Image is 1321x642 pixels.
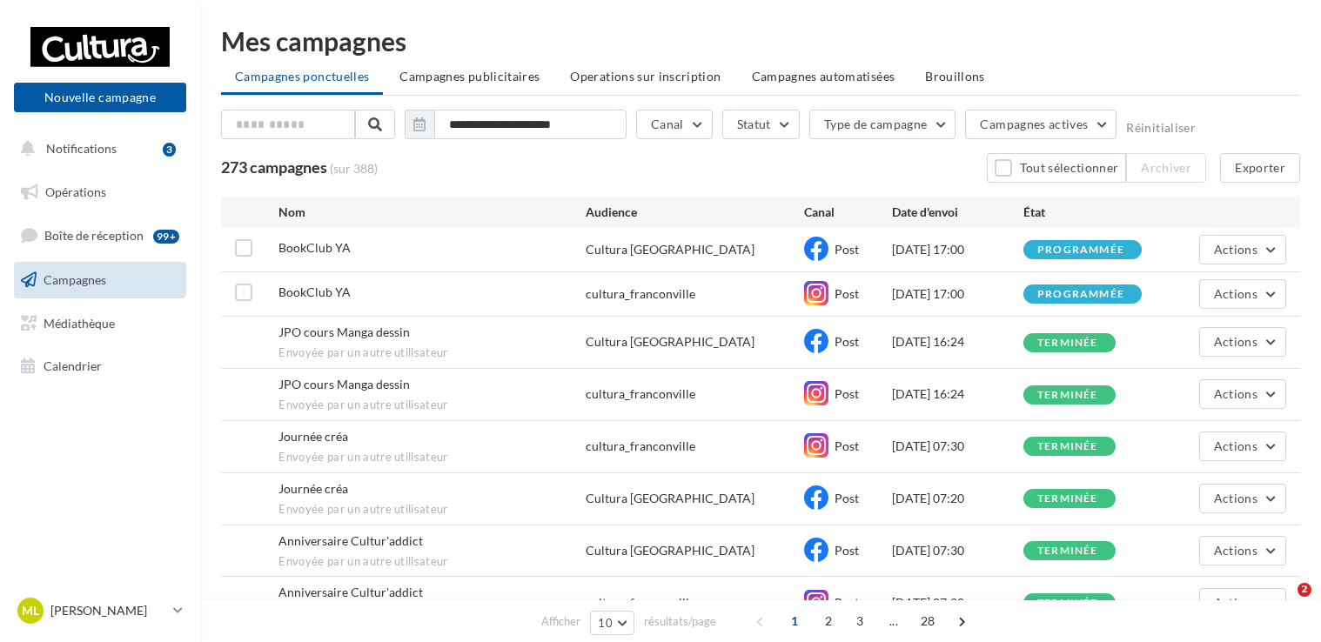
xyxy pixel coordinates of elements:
[163,143,176,157] div: 3
[14,83,186,112] button: Nouvelle campagne
[835,242,859,257] span: Post
[1214,491,1257,505] span: Actions
[925,69,985,84] span: Brouillons
[278,377,410,391] span: JPO cours Manga dessin
[815,607,842,635] span: 2
[835,334,859,349] span: Post
[10,305,190,342] a: Médiathèque
[44,228,144,243] span: Boîte de réception
[1199,536,1286,565] button: Actions
[586,333,754,351] div: Cultura [GEOGRAPHIC_DATA]
[586,438,695,455] div: cultura_franconville
[1199,327,1286,357] button: Actions
[1214,386,1257,401] span: Actions
[278,204,585,221] div: Nom
[1214,334,1257,349] span: Actions
[1126,121,1196,135] button: Réinitialiser
[835,543,859,558] span: Post
[636,110,713,139] button: Canal
[221,157,327,177] span: 273 campagnes
[965,110,1116,139] button: Campagnes actives
[1298,583,1311,597] span: 2
[835,386,859,401] span: Post
[752,69,895,84] span: Campagnes automatisées
[914,607,942,635] span: 28
[586,385,695,403] div: cultura_franconville
[153,230,179,244] div: 99+
[278,324,410,339] span: JPO cours Manga dessin
[835,491,859,505] span: Post
[892,542,1023,559] div: [DATE] 07:30
[586,542,754,559] div: Cultura [GEOGRAPHIC_DATA]
[10,348,190,385] a: Calendrier
[50,602,166,619] p: [PERSON_NAME]
[586,594,695,612] div: cultura_franconville
[1037,545,1098,557] div: terminée
[1037,598,1098,609] div: terminée
[1199,379,1286,409] button: Actions
[835,595,859,610] span: Post
[835,286,859,301] span: Post
[10,174,190,211] a: Opérations
[1199,235,1286,264] button: Actions
[804,204,892,221] div: Canal
[586,285,695,303] div: cultura_franconville
[330,160,378,177] span: (sur 388)
[1023,204,1155,221] div: État
[586,204,805,221] div: Audience
[1199,279,1286,309] button: Actions
[278,533,423,548] span: Anniversaire Cultur'addict
[892,204,1023,221] div: Date d'envoi
[1037,390,1098,401] div: terminée
[399,69,540,84] span: Campagnes publicitaires
[880,607,908,635] span: ...
[44,358,102,373] span: Calendrier
[1199,431,1286,461] button: Actions
[22,602,39,619] span: ML
[892,490,1023,507] div: [DATE] 07:20
[892,594,1023,612] div: [DATE] 07:30
[278,585,423,599] span: Anniversaire Cultur'addict
[980,117,1088,131] span: Campagnes actives
[45,184,106,199] span: Opérations
[44,272,106,287] span: Campagnes
[278,554,585,570] span: Envoyée par un autre utilisateur
[1037,338,1098,349] div: terminée
[892,241,1023,258] div: [DATE] 17:00
[1220,153,1300,183] button: Exporter
[221,28,1300,54] div: Mes campagnes
[10,217,190,254] a: Boîte de réception99+
[1037,441,1098,452] div: terminée
[278,398,585,413] span: Envoyée par un autre utilisateur
[278,502,585,518] span: Envoyée par un autre utilisateur
[586,241,754,258] div: Cultura [GEOGRAPHIC_DATA]
[1214,543,1257,558] span: Actions
[1199,484,1286,513] button: Actions
[892,385,1023,403] div: [DATE] 16:24
[892,438,1023,455] div: [DATE] 07:30
[278,345,585,361] span: Envoyée par un autre utilisateur
[892,333,1023,351] div: [DATE] 16:24
[722,110,800,139] button: Statut
[278,429,348,444] span: Journée créa
[1037,289,1124,300] div: programmée
[278,240,351,255] span: BookClub YA
[10,130,183,167] button: Notifications 3
[1214,595,1257,610] span: Actions
[809,110,956,139] button: Type de campagne
[278,450,585,465] span: Envoyée par un autre utilisateur
[1199,588,1286,618] button: Actions
[1262,583,1304,625] iframe: Intercom live chat
[892,285,1023,303] div: [DATE] 17:00
[1214,242,1257,257] span: Actions
[586,490,754,507] div: Cultura [GEOGRAPHIC_DATA]
[278,284,351,299] span: BookClub YA
[835,438,859,453] span: Post
[781,607,808,635] span: 1
[278,481,348,496] span: Journée créa
[541,613,580,630] span: Afficher
[644,613,716,630] span: résultats/page
[1214,438,1257,453] span: Actions
[10,262,190,298] a: Campagnes
[570,69,721,84] span: Operations sur inscription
